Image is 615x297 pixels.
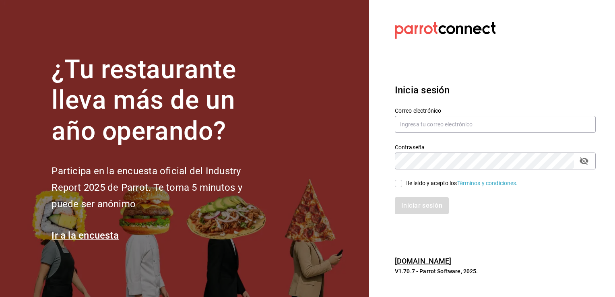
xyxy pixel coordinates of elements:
input: Ingresa tu correo electrónico [395,116,596,133]
h1: ¿Tu restaurante lleva más de un año operando? [52,54,269,147]
label: Contraseña [395,144,596,150]
p: V1.70.7 - Parrot Software, 2025. [395,267,596,275]
h3: Inicia sesión [395,83,596,97]
label: Correo electrónico [395,107,596,113]
a: Términos y condiciones. [457,180,518,186]
a: Ir a la encuesta [52,230,119,241]
div: He leído y acepto los [405,179,518,188]
a: [DOMAIN_NAME] [395,257,452,265]
button: passwordField [577,154,591,168]
h2: Participa en la encuesta oficial del Industry Report 2025 de Parrot. Te toma 5 minutos y puede se... [52,163,269,212]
